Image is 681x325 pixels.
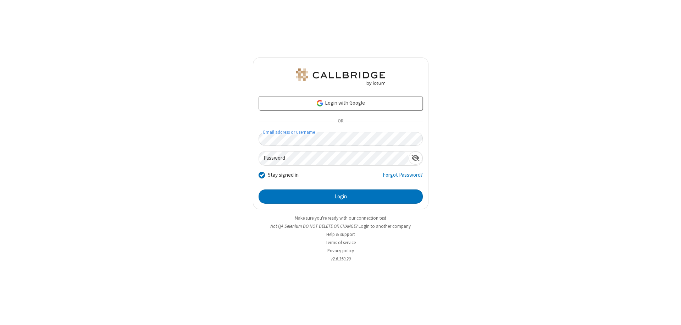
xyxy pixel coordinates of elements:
button: Login to another company [359,223,411,230]
button: Login [259,189,423,204]
a: Terms of service [326,239,356,246]
img: google-icon.png [316,99,324,107]
a: Login with Google [259,96,423,110]
a: Help & support [326,231,355,237]
iframe: Chat [663,307,676,320]
div: Show password [409,152,422,165]
a: Make sure you're ready with our connection test [295,215,386,221]
a: Privacy policy [327,248,354,254]
label: Stay signed in [268,171,299,179]
li: v2.6.350.20 [253,255,428,262]
span: OR [335,116,346,126]
img: QA Selenium DO NOT DELETE OR CHANGE [294,68,387,86]
input: Password [259,152,409,165]
input: Email address or username [259,132,423,146]
li: Not QA Selenium DO NOT DELETE OR CHANGE? [253,223,428,230]
a: Forgot Password? [383,171,423,184]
